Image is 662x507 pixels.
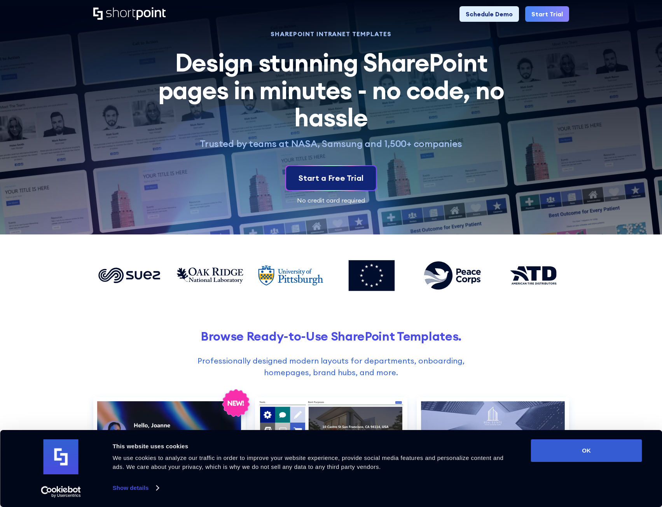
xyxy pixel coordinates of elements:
[286,166,376,190] a: Start a Free Trial
[178,355,484,378] p: Professionally designed modern layouts for departments, onboarding, homepages, brand hubs, and more.
[525,6,569,22] a: Start Trial
[531,439,642,462] button: OK
[93,197,569,203] div: No credit card required
[113,482,159,494] a: Show details
[93,7,166,21] a: Home
[44,439,79,474] img: logo
[149,49,513,131] h2: Design stunning SharePoint pages in minutes - no code, no hassle
[27,486,95,498] a: Usercentrics Cookiebot - opens in a new window
[299,172,363,184] div: Start a Free Trial
[149,31,513,37] h1: SHAREPOINT INTRANET TEMPLATES
[113,455,504,470] span: We use cookies to analyze our traffic in order to improve your website experience, provide social...
[149,138,513,150] p: Trusted by teams at NASA, Samsung and 1,500+ companies
[113,442,514,451] div: This website uses cookies
[459,6,519,22] a: Schedule Demo
[93,329,569,343] h2: Browse Ready-to-Use SharePoint Templates.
